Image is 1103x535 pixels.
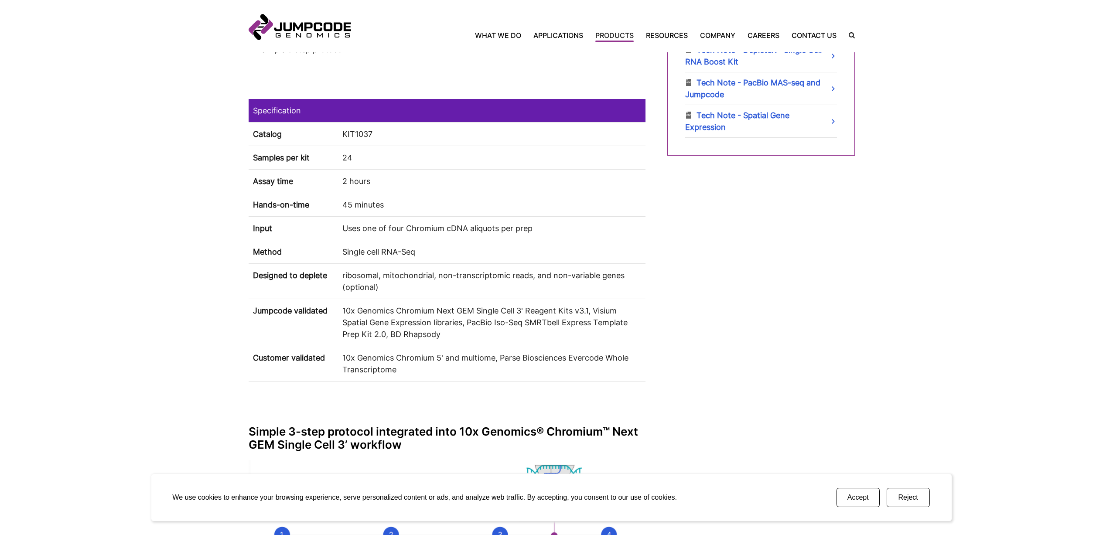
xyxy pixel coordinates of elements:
[249,193,338,216] th: Hands-on-time
[685,105,837,137] a: Tech Note - Spatial Gene Expression
[843,32,855,38] label: Search the site.
[741,30,785,41] a: Careers
[338,299,645,346] td: 10x Genomics Chromium Next GEM Single Cell 3' Reagent Kits v3.1, Visium Spatial Gene Expression l...
[694,30,741,41] a: Company
[351,30,843,41] nav: Primary Navigation
[475,30,527,41] a: What We Do
[589,30,640,41] a: Products
[338,169,645,193] td: 2 hours
[249,263,338,299] th: Designed to deplete
[338,146,645,169] td: 24
[249,216,338,240] th: Input
[249,146,338,169] th: Samples per kit
[338,122,645,146] td: KIT1037
[685,72,837,105] a: Tech Note - PacBio MAS-seq and Jumpcode
[249,169,338,193] th: Assay time
[249,99,645,123] td: Specification
[338,216,645,240] td: Uses one of four Chromium cDNA aliquots per prep
[249,240,338,263] th: Method
[685,40,837,72] a: Tech Note - DepleteX™ Single Cell RNA Boost Kit
[887,488,930,507] button: Reject
[338,263,645,299] td: ribosomal, mitochondrial, non-transcriptomic reads, and non-variable genes (optional)
[338,240,645,263] td: Single cell RNA-Seq
[249,122,338,146] th: Catalog
[249,346,338,381] th: Customer validated
[527,30,589,41] a: Applications
[640,30,694,41] a: Resources
[338,193,645,216] td: 45 minutes
[249,425,645,451] h3: Simple 3-step protocol integrated into 10x Genomics® Chromium™ Next GEM Single Cell 3’ workflow
[837,488,880,507] button: Accept
[249,299,338,346] th: Jumpcode validated
[172,494,677,501] span: We use cookies to enhance your browsing experience, serve personalized content or ads, and analyz...
[785,30,843,41] a: Contact Us
[338,346,645,381] td: 10x Genomics Chromium 5' and multiome, Parse Biosciences Evercode Whole Transcriptome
